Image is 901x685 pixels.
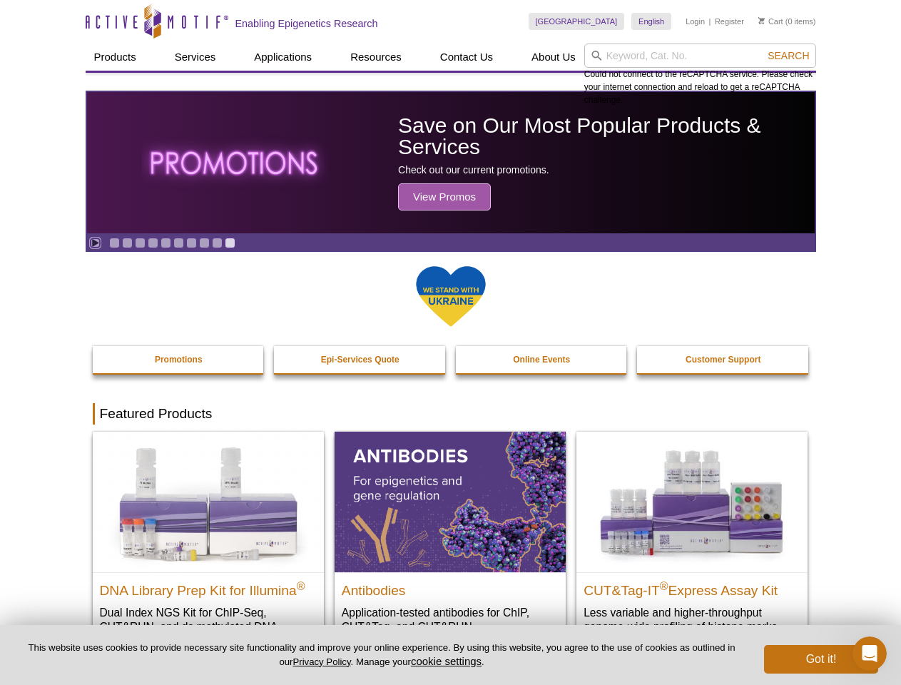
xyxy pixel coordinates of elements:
a: CUT&Tag-IT® Express Assay Kit CUT&Tag-IT®Express Assay Kit Less variable and higher-throughput ge... [576,432,808,648]
a: Privacy Policy [292,656,350,667]
li: (0 items) [758,13,816,30]
img: CUT&Tag-IT® Express Assay Kit [576,432,808,572]
img: The word promotions written in all caps with a glowing effect [141,126,330,199]
a: Promotions [93,346,265,373]
h2: Featured Products [93,403,809,425]
p: Dual Index NGS Kit for ChIP-Seq, CUT&RUN, and ds methylated DNA assays. [100,605,317,649]
p: Application-tested antibodies for ChIP, CUT&Tag, and CUT&RUN. [342,605,559,634]
iframe: Intercom live chat [852,636,887,671]
a: Go to slide 10 [225,238,235,248]
input: Keyword, Cat. No. [584,44,816,68]
button: Got it! [764,645,878,674]
a: Go to slide 4 [148,238,158,248]
strong: Epi-Services Quote [321,355,399,365]
a: Products [86,44,145,71]
p: Check out our current promotions. [398,163,807,176]
a: Go to slide 2 [122,238,133,248]
button: cookie settings [411,655,482,667]
article: Save on Our Most Popular Products & Services [87,92,815,233]
img: We Stand With Ukraine [415,265,487,328]
h2: Save on Our Most Popular Products & Services [398,115,807,158]
a: Applications [245,44,320,71]
div: Could not connect to the reCAPTCHA service. Please check your internet connection and reload to g... [584,44,816,106]
p: This website uses cookies to provide necessary site functionality and improve your online experie... [23,641,740,669]
span: View Promos [398,183,491,210]
a: Register [715,16,744,26]
a: Contact Us [432,44,502,71]
a: Customer Support [637,346,810,373]
p: Less variable and higher-throughput genome-wide profiling of histone marks​. [584,605,800,634]
li: | [709,13,711,30]
strong: Customer Support [686,355,760,365]
a: About Us [523,44,584,71]
a: [GEOGRAPHIC_DATA] [529,13,625,30]
a: DNA Library Prep Kit for Illumina DNA Library Prep Kit for Illumina® Dual Index NGS Kit for ChIP-... [93,432,324,662]
a: Go to slide 6 [173,238,184,248]
a: All Antibodies Antibodies Application-tested antibodies for ChIP, CUT&Tag, and CUT&RUN. [335,432,566,648]
a: Login [686,16,705,26]
h2: Enabling Epigenetics Research [235,17,378,30]
strong: Promotions [155,355,203,365]
a: Go to slide 7 [186,238,197,248]
a: Services [166,44,225,71]
a: Epi-Services Quote [274,346,447,373]
a: The word promotions written in all caps with a glowing effect Save on Our Most Popular Products &... [87,92,815,233]
sup: ® [660,579,668,592]
h2: DNA Library Prep Kit for Illumina [100,577,317,598]
a: Toggle autoplay [90,238,101,248]
span: Search [768,50,809,61]
h2: CUT&Tag-IT Express Assay Kit [584,577,800,598]
img: Your Cart [758,17,765,24]
a: Online Events [456,346,628,373]
a: Go to slide 9 [212,238,223,248]
a: Go to slide 3 [135,238,146,248]
button: Search [763,49,813,62]
a: English [631,13,671,30]
img: All Antibodies [335,432,566,572]
a: Cart [758,16,783,26]
strong: Online Events [513,355,570,365]
a: Resources [342,44,410,71]
sup: ® [297,579,305,592]
a: Go to slide 8 [199,238,210,248]
h2: Antibodies [342,577,559,598]
a: Go to slide 1 [109,238,120,248]
a: Go to slide 5 [161,238,171,248]
img: DNA Library Prep Kit for Illumina [93,432,324,572]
